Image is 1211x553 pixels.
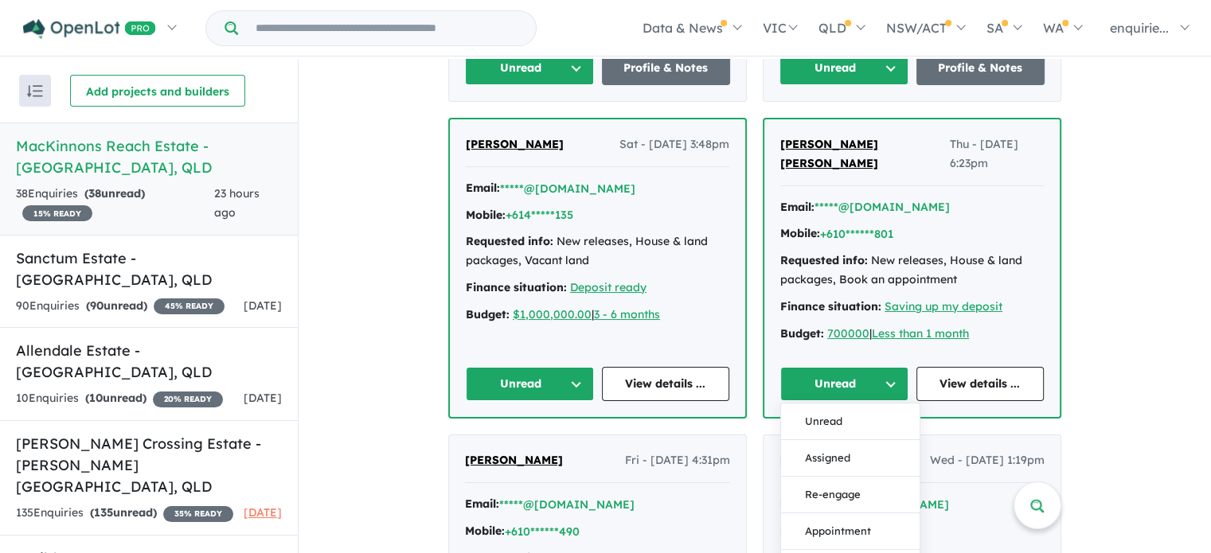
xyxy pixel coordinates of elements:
span: 38 [88,186,101,201]
span: 135 [94,505,113,520]
span: 23 hours ago [214,186,260,220]
strong: Finance situation: [780,299,881,313]
a: [PERSON_NAME] [465,451,563,470]
button: Unread [779,51,908,85]
strong: Budget: [780,326,824,341]
a: [PERSON_NAME] [466,135,564,154]
div: New releases, House & land packages, Book an appointment [780,251,1044,290]
strong: Mobile: [779,524,819,538]
span: enquirie... [1110,20,1169,36]
button: Unread [781,403,920,440]
strong: Mobile: [780,226,820,240]
span: [DATE] [244,298,282,313]
div: 10 Enquir ies [16,389,223,408]
strong: ( unread) [85,391,146,405]
h5: [PERSON_NAME] Crossing Estate - [PERSON_NAME][GEOGRAPHIC_DATA] , QLD [16,433,282,497]
strong: Budget: [466,307,510,321]
a: 3 - 6 months [594,307,660,321]
div: | [466,306,729,325]
a: $1,000,000.00 [513,307,592,321]
a: View details ... [602,367,730,401]
strong: Mobile: [466,208,506,222]
img: Openlot PRO Logo White [23,19,156,39]
a: Profile & Notes [916,51,1045,85]
button: Unread [780,367,908,401]
a: Deposit ready [570,280,647,294]
span: [PERSON_NAME] [779,453,877,467]
a: [PERSON_NAME] [779,451,877,470]
h5: Sanctum Estate - [GEOGRAPHIC_DATA] , QLD [16,247,282,290]
strong: Mobile: [465,524,505,538]
button: Assigned [781,440,920,477]
span: 45 % READY [154,298,225,314]
strong: Email: [779,497,814,511]
span: [DATE] [244,391,282,405]
div: 38 Enquir ies [16,185,214,223]
div: 135 Enquir ies [16,504,233,523]
div: 90 Enquir ies [16,297,225,316]
span: Fri - [DATE] 4:31pm [625,451,730,470]
h5: Allendale Estate - [GEOGRAPHIC_DATA] , QLD [16,340,282,383]
img: sort.svg [27,85,43,97]
span: [PERSON_NAME] [PERSON_NAME] [780,137,878,170]
strong: ( unread) [86,298,147,313]
span: 15 % READY [22,205,92,221]
button: Re-engage [781,477,920,513]
button: Appointment [781,513,920,550]
a: Saving up my deposit [885,299,1002,313]
input: Try estate name, suburb, builder or developer [241,11,533,45]
a: View details ... [916,367,1045,401]
span: [PERSON_NAME] [465,453,563,467]
a: [PERSON_NAME] [PERSON_NAME] [780,135,950,173]
button: Unread [465,51,594,85]
button: Add projects and builders [70,75,245,107]
span: Wed - [DATE] 1:19pm [930,451,1045,470]
span: Sat - [DATE] 3:48pm [619,135,729,154]
div: New releases, House & land packages, Vacant land [466,232,729,271]
strong: Finance situation: [466,280,567,294]
span: 20 % READY [153,391,223,407]
span: [PERSON_NAME] [466,137,564,151]
strong: Requested info: [466,234,553,248]
div: | [780,325,1044,344]
strong: ( unread) [84,186,145,201]
strong: Email: [465,497,499,511]
a: Profile & Notes [602,51,731,85]
span: [DATE] [244,505,282,520]
strong: Email: [780,200,814,214]
span: Thu - [DATE] 6:23pm [950,135,1044,173]
strong: Requested info: [780,253,868,267]
strong: ( unread) [90,505,157,520]
span: 35 % READY [163,506,233,522]
h5: MacKinnons Reach Estate - [GEOGRAPHIC_DATA] , QLD [16,135,282,178]
button: Unread [466,367,594,401]
span: 10 [89,391,103,405]
strong: Email: [466,181,500,195]
span: 90 [90,298,104,313]
a: Less than 1 month [872,326,969,341]
a: 700000 [827,326,869,341]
